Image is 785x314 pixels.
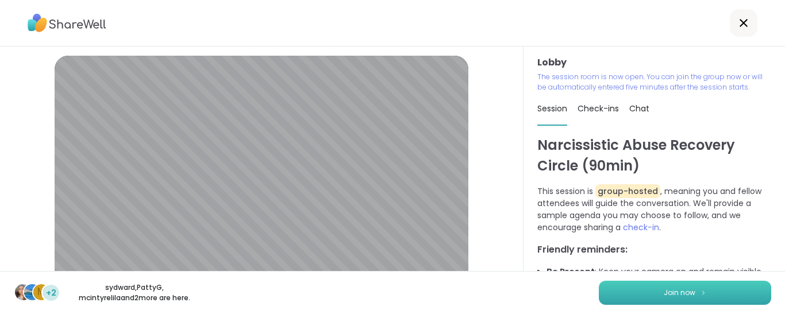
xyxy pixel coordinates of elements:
b: Be Present [547,266,595,277]
img: PattyG [24,284,40,300]
p: This session is , meaning you and fellow attendees will guide the conversation. We'll provide a s... [537,185,771,234]
button: Join now [599,281,771,305]
p: sydward , PattyG , mcintyrelila and 2 more are here. [70,282,199,303]
span: Check-ins [578,103,619,114]
h1: Narcissistic Abuse Recovery Circle (90min) [537,135,771,176]
li: : Keep your camera on and remain visible for the entire session. [547,266,771,290]
span: Chat [629,103,649,114]
span: Session [537,103,567,114]
span: +2 [46,287,56,299]
span: m [37,285,45,300]
img: ShareWell Logomark [700,289,707,296]
img: sydward [15,284,31,300]
h3: Friendly reminders: [537,243,771,257]
span: Join now [664,288,695,298]
span: group-hosted [595,184,660,198]
span: check-in [623,222,659,233]
p: The session room is now open. You can join the group now or will be automatically entered five mi... [537,72,771,92]
img: ShareWell Logo [28,10,106,36]
h3: Lobby [537,56,771,69]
